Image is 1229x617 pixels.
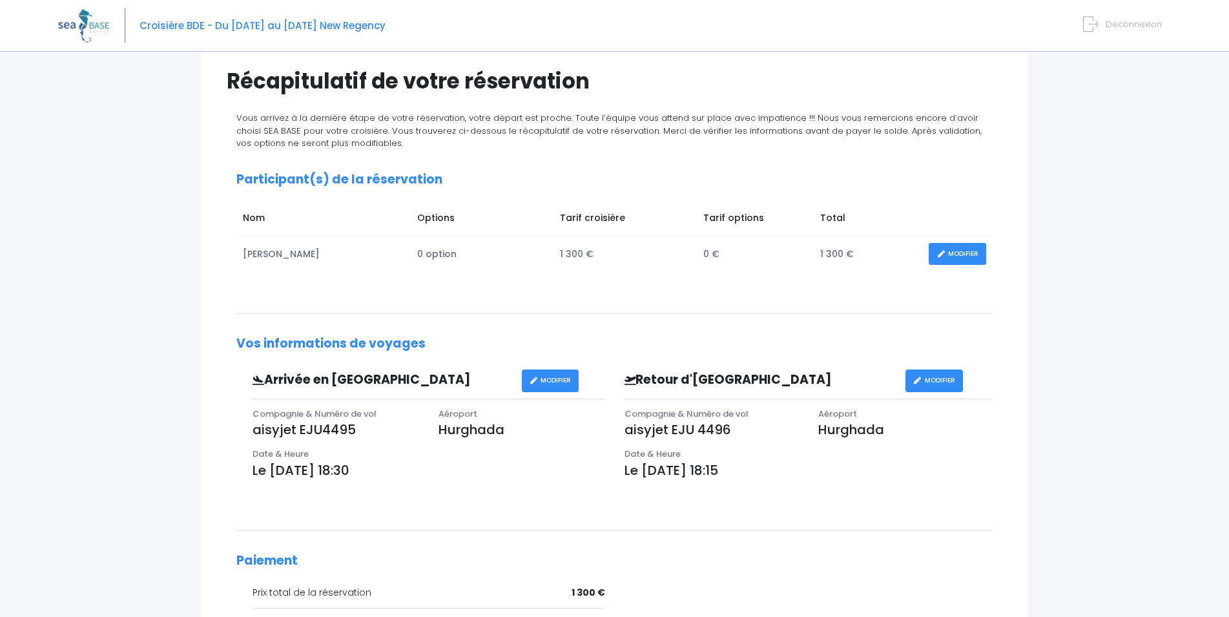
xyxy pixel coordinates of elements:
[929,243,986,266] a: MODIFIER
[236,236,411,272] td: [PERSON_NAME]
[553,205,697,236] td: Tarif croisière
[553,236,697,272] td: 1 300 €
[697,205,814,236] td: Tarif options
[243,373,522,388] h3: Arrivée en [GEOGRAPHIC_DATA]
[236,337,993,351] h2: Vos informations de voyages
[253,461,605,480] p: Le [DATE] 18:30
[818,420,993,439] p: Hurghada
[236,112,982,149] span: Vous arrivez à la dernière étape de votre réservation, votre départ est proche. Toute l’équipe vo...
[253,420,419,439] p: aisyjet EJU4495
[625,420,799,439] p: aisyjet EJU 4496
[236,554,993,569] h2: Paiement
[1106,18,1162,30] span: Déconnexion
[139,19,386,32] span: Croisière BDE - Du [DATE] au [DATE] New Regency
[411,205,553,236] td: Options
[439,420,605,439] p: Hurghada
[236,173,993,187] h2: Participant(s) de la réservation
[417,247,457,260] span: 0 option
[572,586,605,600] span: 1 300 €
[814,205,922,236] td: Total
[615,373,905,388] h3: Retour d'[GEOGRAPHIC_DATA]
[818,408,857,420] span: Aéroport
[625,461,993,480] p: Le [DATE] 18:15
[905,370,963,392] a: MODIFIER
[236,205,411,236] td: Nom
[697,236,814,272] td: 0 €
[253,408,377,420] span: Compagnie & Numéro de vol
[227,68,1002,94] h1: Récapitulatif de votre réservation
[625,448,681,460] span: Date & Heure
[439,408,477,420] span: Aéroport
[253,586,605,600] div: Prix total de la réservation
[625,408,749,420] span: Compagnie & Numéro de vol
[253,448,309,460] span: Date & Heure
[522,370,579,392] a: MODIFIER
[814,236,922,272] td: 1 300 €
